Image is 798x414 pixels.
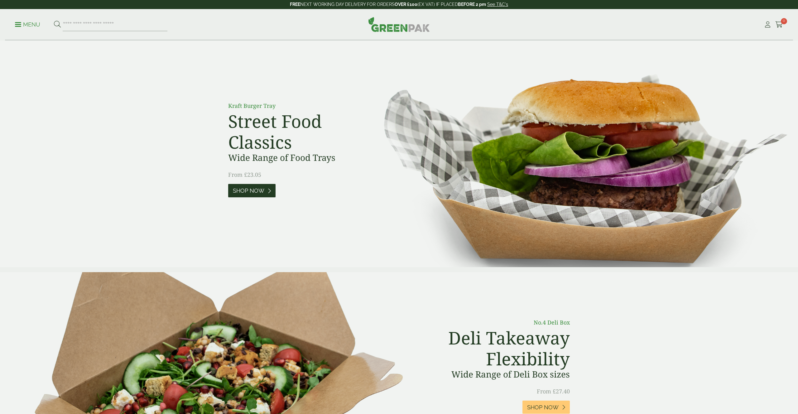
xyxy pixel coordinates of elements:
a: Shop Now [228,184,276,197]
span: From £23.05 [228,171,261,178]
span: From £27.40 [537,388,570,395]
p: Menu [15,21,40,28]
p: No.4 Deli Box [434,318,570,327]
h3: Wide Range of Deli Box sizes [434,369,570,380]
a: Shop Now [522,401,570,414]
span: Shop Now [527,404,559,411]
span: 0 [781,18,787,24]
i: My Account [764,22,772,28]
h2: Street Food Classics [228,111,368,152]
i: Cart [775,22,783,28]
img: Street Food Classics [359,41,798,267]
a: Menu [15,21,40,27]
strong: BEFORE 2 pm [458,2,486,7]
p: Kraft Burger Tray [228,102,368,110]
span: Shop Now [233,187,264,194]
strong: FREE [290,2,300,7]
strong: OVER £100 [395,2,417,7]
h3: Wide Range of Food Trays [228,152,368,163]
a: See T&C's [487,2,508,7]
a: 0 [775,20,783,29]
h2: Deli Takeaway Flexibility [434,327,570,369]
img: GreenPak Supplies [368,17,430,32]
